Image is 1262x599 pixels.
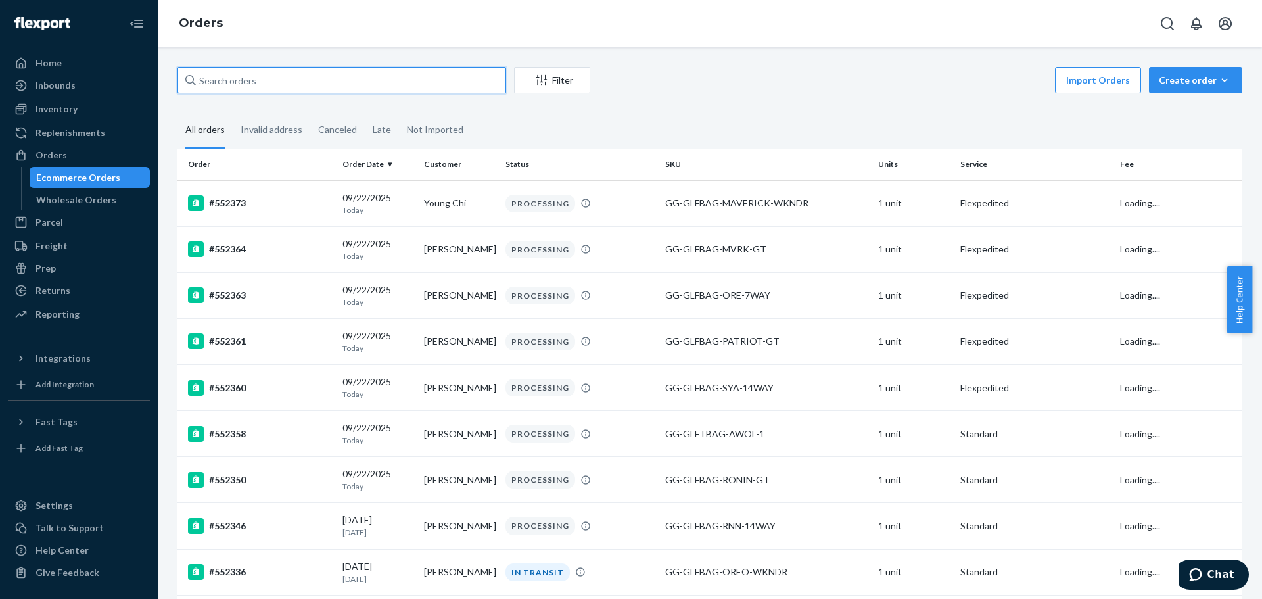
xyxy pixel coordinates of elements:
[424,158,495,170] div: Customer
[665,381,868,395] div: GG-GLFBAG-SYA-14WAY
[419,318,500,364] td: [PERSON_NAME]
[665,427,868,441] div: GG-GLFTBAG-AWOL-1
[505,379,575,396] div: PROCESSING
[188,333,332,349] div: #552361
[342,481,413,492] p: Today
[188,564,332,580] div: #552336
[188,472,332,488] div: #552350
[665,565,868,579] div: GG-GLFBAG-OREO-WKNDR
[36,193,116,206] div: Wholesale Orders
[665,243,868,256] div: GG-GLFBAG-MVRK-GT
[873,272,954,318] td: 1 unit
[35,544,89,557] div: Help Center
[960,197,1110,210] p: Flexpedited
[419,549,500,595] td: [PERSON_NAME]
[419,180,500,226] td: Young Chi
[873,503,954,549] td: 1 unit
[35,521,104,535] div: Talk to Support
[14,17,70,30] img: Flexport logo
[35,308,80,321] div: Reporting
[342,204,413,216] p: Today
[505,471,575,489] div: PROCESSING
[873,365,954,411] td: 1 unit
[8,235,150,256] a: Freight
[342,237,413,262] div: 09/22/2025
[505,241,575,258] div: PROCESSING
[873,411,954,457] td: 1 unit
[35,566,99,579] div: Give Feedback
[960,335,1110,348] p: Flexpedited
[1115,226,1242,272] td: Loading....
[1212,11,1238,37] button: Open account menu
[8,122,150,143] a: Replenishments
[342,343,413,354] p: Today
[342,560,413,585] div: [DATE]
[342,527,413,538] p: [DATE]
[35,379,94,390] div: Add Integration
[1227,266,1252,333] button: Help Center
[960,565,1110,579] p: Standard
[419,457,500,503] td: [PERSON_NAME]
[419,272,500,318] td: [PERSON_NAME]
[35,284,70,297] div: Returns
[873,226,954,272] td: 1 unit
[505,517,575,535] div: PROCESSING
[514,67,590,93] button: Filter
[35,149,67,162] div: Orders
[124,11,150,37] button: Close Navigation
[342,467,413,492] div: 09/22/2025
[960,473,1110,487] p: Standard
[241,112,302,147] div: Invalid address
[1115,318,1242,364] td: Loading....
[8,53,150,74] a: Home
[505,563,570,581] div: IN TRANSIT
[8,304,150,325] a: Reporting
[35,126,105,139] div: Replenishments
[35,416,78,429] div: Fast Tags
[1115,411,1242,457] td: Loading....
[8,374,150,395] a: Add Integration
[1055,67,1141,93] button: Import Orders
[873,318,954,364] td: 1 unit
[35,103,78,116] div: Inventory
[342,329,413,354] div: 09/22/2025
[1154,11,1180,37] button: Open Search Box
[873,457,954,503] td: 1 unit
[1115,365,1242,411] td: Loading....
[8,280,150,301] a: Returns
[8,75,150,96] a: Inbounds
[660,149,873,180] th: SKU
[8,212,150,233] a: Parcel
[873,180,954,226] td: 1 unit
[419,365,500,411] td: [PERSON_NAME]
[1149,67,1242,93] button: Create order
[665,473,868,487] div: GG-GLFBAG-RONIN-GT
[505,425,575,443] div: PROCESSING
[179,16,223,30] a: Orders
[342,283,413,308] div: 09/22/2025
[188,287,332,303] div: #552363
[342,389,413,400] p: Today
[419,503,500,549] td: [PERSON_NAME]
[337,149,419,180] th: Order Date
[1115,272,1242,318] td: Loading....
[8,540,150,561] a: Help Center
[1179,560,1249,592] iframe: Opens a widget where you can chat to one of our agents
[35,262,56,275] div: Prep
[342,573,413,585] p: [DATE]
[35,216,63,229] div: Parcel
[8,258,150,279] a: Prep
[185,112,225,149] div: All orders
[1115,180,1242,226] td: Loading....
[665,197,868,210] div: GG-GLFBAG-MAVERICK-WKNDR
[1115,149,1242,180] th: Fee
[500,149,660,180] th: Status
[168,5,233,43] ol: breadcrumbs
[1159,74,1232,87] div: Create order
[665,335,868,348] div: GG-GLFBAG-PATRIOT-GT
[1115,549,1242,595] td: Loading....
[342,514,413,538] div: [DATE]
[8,517,150,539] button: Talk to Support
[177,67,506,93] input: Search orders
